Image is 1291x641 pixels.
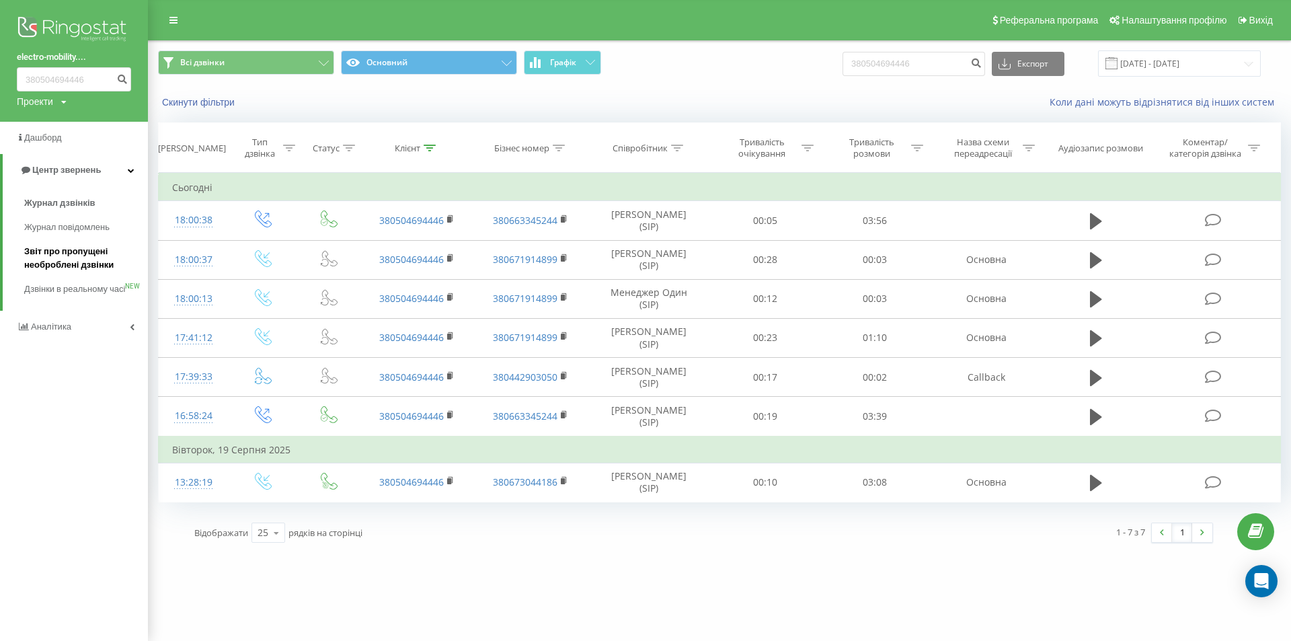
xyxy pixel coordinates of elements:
[172,469,215,496] div: 13:28:19
[379,410,444,422] a: 380504694446
[379,331,444,344] a: 380504694446
[24,221,110,234] span: Журнал повідомлень
[172,247,215,273] div: 18:00:37
[32,165,101,175] span: Центр звернень
[493,253,557,266] a: 380671914899
[930,358,1044,397] td: Callback
[588,201,710,240] td: [PERSON_NAME] (SIP)
[379,476,444,488] a: 380504694446
[930,279,1044,318] td: Основна
[711,397,820,437] td: 00:19
[1166,137,1245,159] div: Коментар/категорія дзвінка
[172,403,215,429] div: 16:58:24
[1000,15,1099,26] span: Реферальна програма
[836,137,908,159] div: Тривалість розмови
[613,143,668,154] div: Співробітник
[1050,96,1281,108] a: Коли дані можуть відрізнятися вiд інших систем
[24,215,148,239] a: Журнал повідомлень
[711,240,820,279] td: 00:28
[711,318,820,357] td: 00:23
[493,476,557,488] a: 380673044186
[17,95,53,108] div: Проекти
[17,50,131,64] a: electro-mobility....
[493,331,557,344] a: 380671914899
[588,397,710,437] td: [PERSON_NAME] (SIP)
[1116,525,1145,539] div: 1 - 7 з 7
[24,245,141,272] span: Звіт про пропущені необроблені дзвінки
[24,239,148,277] a: Звіт про пропущені необроблені дзвінки
[31,322,71,332] span: Аналiтика
[930,463,1044,502] td: Основна
[550,58,576,67] span: Графік
[588,279,710,318] td: Менеджер Один (SIP)
[947,137,1019,159] div: Назва схеми переадресації
[820,201,930,240] td: 03:56
[172,364,215,390] div: 17:39:33
[726,137,798,159] div: Тривалість очікування
[172,207,215,233] div: 18:00:38
[172,325,215,351] div: 17:41:12
[288,527,362,539] span: рядків на сторінці
[1245,565,1278,597] div: Open Intercom Messenger
[379,253,444,266] a: 380504694446
[711,201,820,240] td: 00:05
[1249,15,1273,26] span: Вихід
[17,67,131,91] input: Пошук за номером
[1172,523,1192,542] a: 1
[395,143,420,154] div: Клієнт
[24,277,148,301] a: Дзвінки в реальному часіNEW
[930,318,1044,357] td: Основна
[711,463,820,502] td: 00:10
[930,240,1044,279] td: Основна
[820,358,930,397] td: 00:02
[820,397,930,437] td: 03:39
[493,410,557,422] a: 380663345244
[711,358,820,397] td: 00:17
[159,437,1281,463] td: Вівторок, 19 Серпня 2025
[24,282,125,296] span: Дзвінки в реальному часі
[588,463,710,502] td: [PERSON_NAME] (SIP)
[24,133,62,143] span: Дашборд
[588,240,710,279] td: [PERSON_NAME] (SIP)
[313,143,340,154] div: Статус
[24,196,95,210] span: Журнал дзвінків
[820,279,930,318] td: 00:03
[17,13,131,47] img: Ringostat logo
[379,214,444,227] a: 380504694446
[493,214,557,227] a: 380663345244
[379,292,444,305] a: 380504694446
[493,292,557,305] a: 380671914899
[820,463,930,502] td: 03:08
[711,279,820,318] td: 00:12
[172,286,215,312] div: 18:00:13
[1058,143,1143,154] div: Аудіозапис розмови
[180,57,225,68] span: Всі дзвінки
[588,358,710,397] td: [PERSON_NAME] (SIP)
[158,143,226,154] div: [PERSON_NAME]
[494,143,549,154] div: Бізнес номер
[820,318,930,357] td: 01:10
[3,154,148,186] a: Центр звернень
[820,240,930,279] td: 00:03
[24,191,148,215] a: Журнал дзвінків
[992,52,1064,76] button: Експорт
[843,52,985,76] input: Пошук за номером
[1122,15,1226,26] span: Налаштування профілю
[241,137,280,159] div: Тип дзвінка
[341,50,517,75] button: Основний
[159,174,1281,201] td: Сьогодні
[258,526,268,539] div: 25
[379,371,444,383] a: 380504694446
[524,50,601,75] button: Графік
[158,50,334,75] button: Всі дзвінки
[158,96,241,108] button: Скинути фільтри
[194,527,248,539] span: Відображати
[588,318,710,357] td: [PERSON_NAME] (SIP)
[493,371,557,383] a: 380442903050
